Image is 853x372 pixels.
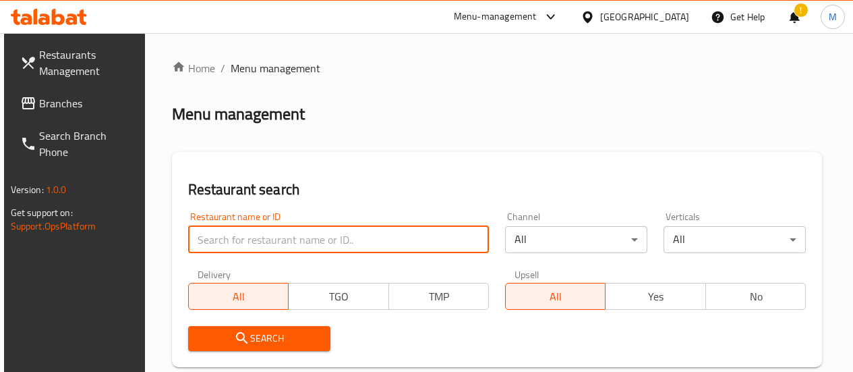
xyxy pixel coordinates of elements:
span: No [711,287,801,307]
span: Menu management [231,60,320,76]
span: All [194,287,284,307]
span: Version: [11,181,44,198]
h2: Restaurant search [188,180,806,200]
input: Search for restaurant name or ID.. [188,226,489,253]
div: Menu-management [454,9,537,25]
a: Search Branch Phone [9,119,146,168]
button: All [505,283,606,310]
span: M [829,9,837,24]
span: Restaurants Management [39,47,136,79]
nav: breadcrumb [172,60,823,76]
button: No [705,283,806,310]
a: Home [172,60,215,76]
label: Upsell [514,269,539,279]
span: All [511,287,601,307]
span: 1.0.0 [46,181,67,198]
span: TMP [394,287,484,307]
div: All [664,226,806,253]
button: All [188,283,289,310]
span: TGO [294,287,384,307]
li: / [220,60,225,76]
span: Yes [611,287,701,307]
span: Get support on: [11,204,73,221]
span: Branches [39,95,136,111]
button: TGO [288,283,389,310]
button: TMP [388,283,490,310]
button: Yes [605,283,706,310]
label: Delivery [198,269,231,279]
span: Search Branch Phone [39,128,136,160]
a: Support.OpsPlatform [11,217,96,235]
div: [GEOGRAPHIC_DATA] [600,9,689,24]
span: Search [199,330,320,347]
div: All [505,226,647,253]
button: Search [188,326,330,351]
a: Restaurants Management [9,38,146,87]
h2: Menu management [172,103,305,125]
a: Branches [9,87,146,119]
